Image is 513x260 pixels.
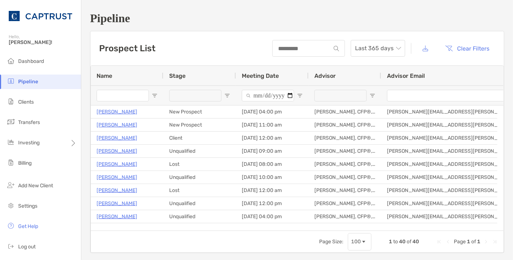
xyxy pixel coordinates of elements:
[18,79,38,85] span: Pipeline
[477,239,480,245] span: 1
[97,107,137,116] a: [PERSON_NAME]
[454,239,466,245] span: Page
[236,210,309,223] div: [DATE] 04:00 pm
[370,93,375,99] button: Open Filter Menu
[236,105,309,118] div: [DATE] 04:00 pm
[163,184,236,197] div: Lost
[7,97,15,106] img: clients icon
[242,90,294,101] input: Meeting Date Filter Input
[309,171,381,184] div: [PERSON_NAME], CFP®, CHFC®
[412,239,419,245] span: 40
[236,223,309,236] div: [DATE] 12:00 am
[18,160,32,166] span: Billing
[163,132,236,144] div: Client
[334,46,339,51] img: input icon
[18,203,37,209] span: Settings
[436,239,442,245] div: First Page
[309,145,381,157] div: [PERSON_NAME], CFP®, CHFC®
[7,117,15,126] img: transfers icon
[7,56,15,65] img: dashboard icon
[351,239,361,245] div: 100
[492,239,498,245] div: Last Page
[7,158,15,167] img: billing icon
[236,119,309,131] div: [DATE] 11:00 am
[97,133,137,143] a: [PERSON_NAME]
[18,140,40,146] span: Investing
[236,132,309,144] div: [DATE] 12:00 am
[9,3,72,29] img: CAPTRUST Logo
[18,244,36,250] span: Log out
[7,77,15,85] img: pipeline icon
[236,184,309,197] div: [DATE] 12:00 am
[483,239,489,245] div: Next Page
[163,171,236,184] div: Unqualified
[236,197,309,210] div: [DATE] 12:00 pm
[309,210,381,223] div: [PERSON_NAME], CFP®, CHFC®
[99,43,155,53] h3: Prospect List
[389,239,392,245] span: 1
[169,72,186,79] span: Stage
[97,90,149,101] input: Name Filter Input
[97,173,137,182] a: [PERSON_NAME]
[319,239,343,245] div: Page Size:
[242,72,279,79] span: Meeting Date
[309,105,381,118] div: [PERSON_NAME], CFP®, CHFC®
[309,197,381,210] div: [PERSON_NAME], CFP®, CHFC®
[97,160,137,169] a: [PERSON_NAME]
[445,239,451,245] div: Previous Page
[7,221,15,230] img: get-help icon
[163,105,236,118] div: New Prospect
[7,181,15,189] img: add_new_client icon
[393,239,398,245] span: to
[348,233,371,251] div: Page Size
[152,93,158,99] button: Open Filter Menu
[440,40,495,56] button: Clear Filters
[7,242,15,251] img: logout icon
[399,239,406,245] span: 40
[97,199,137,208] a: [PERSON_NAME]
[314,72,336,79] span: Advisor
[97,186,137,195] a: [PERSON_NAME]
[18,223,38,229] span: Get Help
[7,138,15,147] img: investing icon
[236,158,309,171] div: [DATE] 08:00 am
[9,39,77,45] span: [PERSON_NAME]!
[97,72,112,79] span: Name
[163,145,236,157] div: Unqualified
[163,119,236,131] div: New Prospect
[309,119,381,131] div: [PERSON_NAME], CFP®, CHFC®
[355,40,401,56] span: Last 365 days
[163,223,236,236] div: Lost
[18,183,53,189] span: Add New Client
[467,239,470,245] span: 1
[7,201,15,210] img: settings icon
[163,210,236,223] div: Unqualified
[471,239,476,245] span: of
[18,99,34,105] span: Clients
[309,223,381,236] div: [PERSON_NAME], CFP®, CHFC®
[18,119,40,125] span: Transfers
[163,158,236,171] div: Lost
[97,147,137,156] p: [PERSON_NAME]
[90,12,504,25] h1: Pipeline
[236,171,309,184] div: [DATE] 10:00 am
[309,132,381,144] div: [PERSON_NAME], CFP®, CHFC®
[407,239,411,245] span: of
[97,120,137,129] a: [PERSON_NAME]
[297,93,303,99] button: Open Filter Menu
[236,145,309,157] div: [DATE] 09:00 am
[387,72,425,79] span: Advisor Email
[97,212,137,221] a: [PERSON_NAME]
[309,158,381,171] div: [PERSON_NAME], CFP®, CHFC®
[224,93,230,99] button: Open Filter Menu
[163,197,236,210] div: Unqualified
[18,58,44,64] span: Dashboard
